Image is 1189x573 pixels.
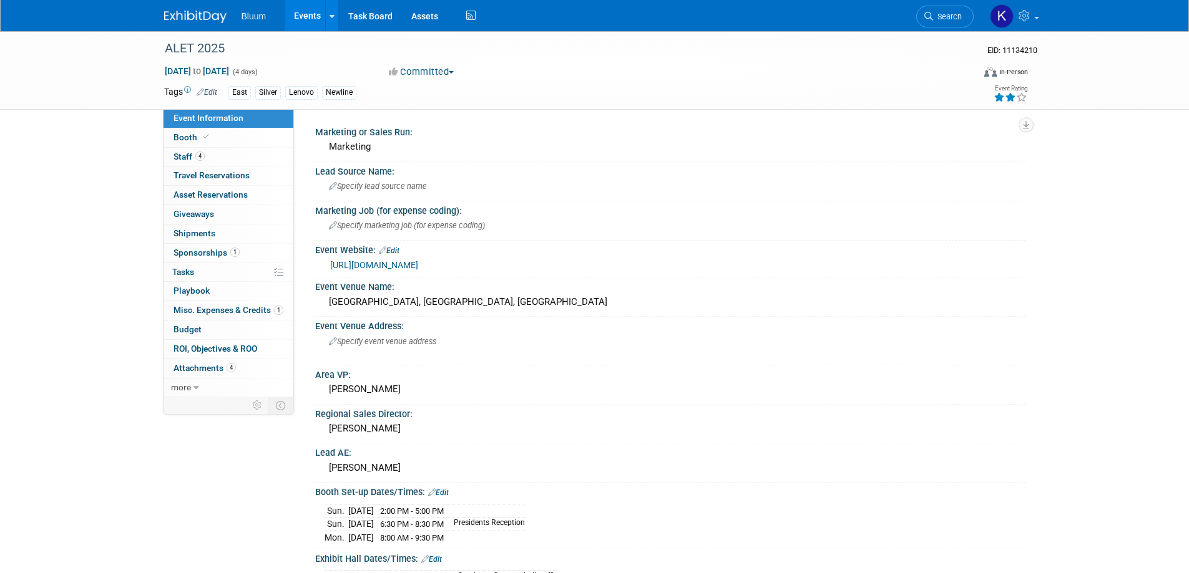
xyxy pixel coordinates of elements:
span: Giveaways [174,209,214,219]
a: [URL][DOMAIN_NAME] [330,260,418,270]
span: Bluum [242,11,267,21]
div: Event Rating [994,85,1027,92]
div: Lead Source Name: [315,162,1025,178]
span: Budget [174,324,202,334]
div: Regional Sales Director: [315,405,1025,420]
div: Event Venue Address: [315,317,1025,332]
span: 2:00 PM - 5:00 PM [380,506,444,516]
a: Sponsorships1 [164,244,293,262]
div: Event Website: [315,241,1025,257]
div: Silver [255,86,281,99]
td: Toggle Event Tabs [268,397,293,413]
a: ROI, Objectives & ROO [164,340,293,359]
td: [DATE] [348,531,374,544]
a: Edit [428,488,449,497]
div: ALET 2025 [160,37,955,60]
div: Event Format [900,65,1029,84]
a: Budget [164,320,293,339]
span: Attachments [174,363,236,373]
a: Booth [164,128,293,147]
div: In-Person [999,67,1028,77]
a: more [164,378,293,397]
span: Search [933,12,962,21]
a: Edit [421,555,442,564]
a: Misc. Expenses & Credits1 [164,301,293,320]
span: 1 [274,306,283,315]
span: Staff [174,152,205,161]
img: Kellie Noller [990,4,1014,28]
img: ExhibitDay [164,11,227,23]
a: Shipments [164,224,293,243]
div: Lenovo [285,86,318,99]
a: Playbook [164,282,293,301]
div: Event Venue Name: [315,277,1025,293]
span: ROI, Objectives & ROO [174,344,257,354]
span: (4 days) [232,68,258,76]
a: Attachments4 [164,359,293,378]
td: Presidents Reception [446,518,525,531]
span: Specify lead source name [329,181,427,191]
div: [PERSON_NAME] [325,419,1016,438]
span: 6:30 PM - 8:30 PM [380,519,444,529]
span: Travel Reservations [174,170,250,180]
a: Edit [379,246,399,255]
span: Misc. Expenses & Credits [174,305,283,315]
a: Edit [197,88,217,97]
span: Tasks [172,267,194,277]
span: Asset Reservations [174,190,248,200]
span: Event Information [174,113,243,123]
a: Asset Reservations [164,186,293,205]
span: [DATE] [DATE] [164,65,230,77]
td: Tags [164,85,217,100]
div: Marketing [325,137,1016,156]
span: Specify event venue address [329,337,436,346]
a: Tasks [164,263,293,282]
td: Sun. [325,518,348,531]
span: Shipments [174,228,215,238]
div: Marketing or Sales Run: [315,123,1025,138]
td: Mon. [325,531,348,544]
a: Event Information [164,109,293,128]
td: [DATE] [348,504,374,518]
td: Sun. [325,504,348,518]
a: Travel Reservations [164,166,293,185]
td: Personalize Event Tab Strip [247,397,268,413]
span: more [171,382,191,392]
div: Lead AE: [315,443,1025,459]
a: Giveaways [164,205,293,224]
div: [PERSON_NAME] [325,458,1016,478]
span: Playbook [174,286,210,296]
div: Marketing Job (for expense coding): [315,201,1025,217]
img: Format-Inperson.png [984,67,997,77]
span: 4 [195,152,205,161]
span: Sponsorships [174,248,240,258]
div: [GEOGRAPHIC_DATA], [GEOGRAPHIC_DATA], [GEOGRAPHIC_DATA] [325,292,1016,312]
span: 1 [230,248,240,257]
button: Committed [384,65,459,79]
span: 4 [227,363,236,372]
div: [PERSON_NAME] [325,380,1016,399]
span: Event ID: 11134210 [987,46,1037,55]
span: to [191,66,203,76]
div: Booth Set-up Dates/Times: [315,483,1025,499]
i: Booth reservation complete [203,133,209,140]
span: Specify marketing job (for expense coding) [329,221,485,230]
a: Search [916,6,974,27]
div: East [228,86,251,99]
a: Staff4 [164,148,293,166]
div: Area VP: [315,365,1025,381]
div: Exhibit Hall Dates/Times: [315,549,1025,566]
span: Booth [174,132,212,142]
div: Newline [322,86,356,99]
span: 8:00 AM - 9:30 PM [380,533,444,542]
td: [DATE] [348,518,374,531]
